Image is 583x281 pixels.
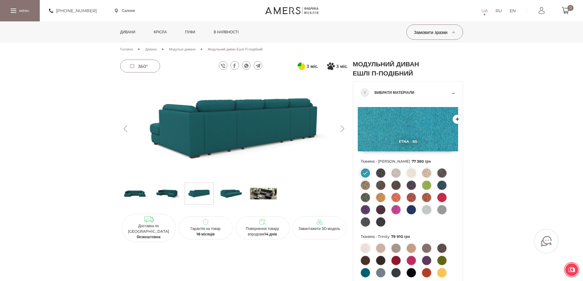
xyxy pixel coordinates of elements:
[238,226,287,237] p: Повернення товару впродовж
[481,7,488,14] a: UA
[361,233,455,241] span: Тканина - Trinity
[115,8,135,13] a: Салони
[295,226,344,231] p: Завантажити 3D модель
[121,184,148,203] img: Модульний диван Ешлі П-подібний s-0
[209,21,243,43] a: в наявності
[361,89,369,97] div: 1
[145,47,157,51] span: Дивани
[307,63,318,70] span: 3 міс.
[120,78,348,179] img: Модульний диван Ешлі П-подібний -2
[120,46,133,52] a: Головна
[375,89,450,96] span: Вибрати матеріали
[414,30,455,35] span: Замовити зразки
[510,7,516,14] a: EN
[495,7,502,14] a: RU
[186,184,212,203] img: Модульний диван Ешлі П-подібний s-2
[297,62,305,70] svg: Оплата частинами від ПриватБанку
[353,60,423,78] h1: Модульний диван Ешлі П-подібний
[154,184,180,203] img: Модульний диван Ешлі П-подібний s-1
[230,61,239,70] a: facebook
[254,61,262,70] a: telegram
[358,139,458,144] span: Etna - 85
[169,47,196,51] span: Модульні дивани
[567,5,574,11] span: 0
[181,226,230,237] p: Гарантія на товар
[49,7,97,14] a: [PHONE_NUMBER]
[391,234,410,239] span: 79 910 грн
[358,107,458,151] img: Etna - 85
[327,62,335,70] svg: Покупка частинами від Монобанку
[124,223,173,240] p: Доставка по [GEOGRAPHIC_DATA]
[337,125,348,132] button: Next
[250,184,277,203] img: s_
[149,21,171,43] a: Крісла
[120,47,133,51] span: Головна
[412,159,431,164] span: 77 380 грн
[242,61,251,70] a: whatsapp
[361,157,455,165] span: Тканина - [PERSON_NAME]
[196,232,215,236] b: 18 місяців
[120,60,160,72] a: 360°
[264,232,277,236] b: 14 днів
[336,63,348,70] span: 3 міс.
[406,24,463,40] button: Замовити зразки
[138,64,148,69] span: 360°
[218,184,245,203] img: Модульний диван Ешлі П-подібний s-3
[145,46,157,52] a: Дивани
[219,61,227,70] a: viber
[181,21,200,43] a: Пуфи
[137,235,161,239] b: безкоштовна
[116,21,140,43] a: Дивани
[169,46,196,52] a: Модульні дивани
[120,125,131,132] button: Previous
